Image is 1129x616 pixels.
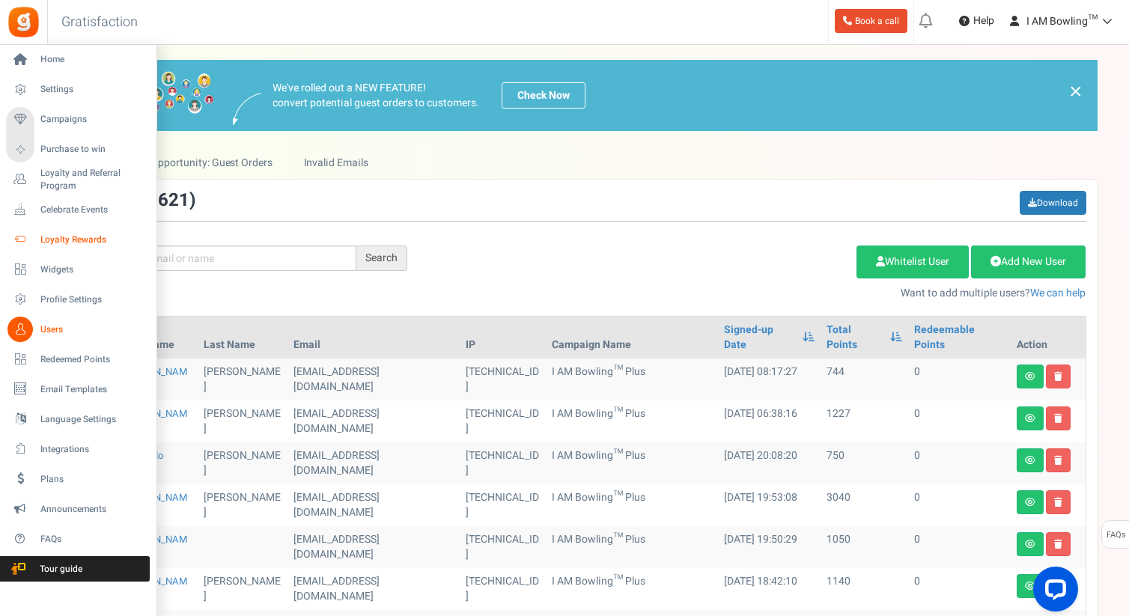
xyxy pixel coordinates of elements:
[821,526,907,568] td: 1050
[971,246,1086,278] a: Add New User
[6,257,150,282] a: Widgets
[1025,414,1035,423] i: View details
[953,9,1000,33] a: Help
[40,473,145,486] span: Plans
[6,406,150,432] a: Language Settings
[198,317,287,359] th: Last Name
[460,359,546,400] td: [TECHNICAL_ID]
[821,400,907,442] td: 1227
[1025,372,1035,381] i: View details
[6,466,150,492] a: Plans
[908,359,1011,400] td: 0
[40,143,145,156] span: Purchase to win
[287,400,460,442] td: Retail
[6,317,150,342] a: Users
[7,5,40,39] img: Gratisfaction
[718,526,821,568] td: [DATE] 19:50:29
[908,400,1011,442] td: 0
[198,400,287,442] td: [PERSON_NAME]
[287,359,460,400] td: Retail
[40,293,145,306] span: Profile Settings
[198,484,287,526] td: [PERSON_NAME]
[40,53,145,66] span: Home
[1030,285,1086,301] a: We can help
[40,323,145,336] span: Users
[718,359,821,400] td: [DATE] 08:17:27
[6,436,150,462] a: Integrations
[908,442,1011,484] td: 0
[6,376,150,402] a: Email Templates
[546,568,718,610] td: I AM Bowling™ Plus
[835,9,907,33] a: Book a call
[7,563,112,576] span: Tour guide
[856,246,969,278] a: Whitelist User
[40,443,145,456] span: Integrations
[6,227,150,252] a: Loyalty Rewards
[198,568,287,610] td: [PERSON_NAME]
[1020,191,1086,215] a: Download
[45,7,154,37] h3: Gratisfaction
[460,526,546,568] td: [TECHNICAL_ID]
[6,197,150,222] a: Celebrate Events
[430,286,1086,301] p: Want to add multiple users?
[1025,498,1035,507] i: View details
[460,442,546,484] td: [TECHNICAL_ID]
[40,234,145,246] span: Loyalty Rewards
[6,347,150,372] a: Redeemed Points
[198,359,287,400] td: [PERSON_NAME]
[724,323,796,353] a: Signed-up Date
[821,442,907,484] td: 750
[1025,540,1035,549] i: View details
[6,287,150,312] a: Profile Settings
[908,568,1011,610] td: 0
[546,359,718,400] td: I AM Bowling™ Plus
[1054,498,1062,507] i: Delete user
[908,484,1011,526] td: 0
[821,484,907,526] td: 3040
[460,400,546,442] td: [TECHNICAL_ID]
[198,442,287,484] td: [PERSON_NAME]
[40,204,145,216] span: Celebrate Events
[502,82,585,109] a: Check Now
[288,146,383,180] a: Invalid Emails
[914,323,1005,353] a: Redeemable Points
[287,442,460,484] td: Retail
[40,83,145,96] span: Settings
[287,568,460,610] td: Retail
[6,77,150,103] a: Settings
[147,187,189,213] span: 6621
[970,13,994,28] span: Help
[718,400,821,442] td: [DATE] 06:38:16
[821,359,907,400] td: 744
[460,568,546,610] td: [TECHNICAL_ID]
[40,353,145,366] span: Redeemed Points
[287,317,460,359] th: Email
[40,167,150,192] span: Loyalty and Referral Program
[40,263,145,276] span: Widgets
[546,400,718,442] td: I AM Bowling™ Plus
[40,503,145,516] span: Announcements
[1054,456,1062,465] i: Delete user
[546,526,718,568] td: I AM Bowling™ Plus
[356,246,407,271] div: Search
[718,484,821,526] td: [DATE] 19:53:08
[40,533,145,546] span: FAQs
[546,317,718,359] th: Campaign Name
[460,317,546,359] th: IP
[821,568,907,610] td: 1140
[718,568,821,610] td: [DATE] 18:42:10
[546,442,718,484] td: I AM Bowling™ Plus
[1025,456,1035,465] i: View details
[136,146,287,180] a: Opportunity: Guest Orders
[827,323,882,353] a: Total Points
[1054,372,1062,381] i: Delete user
[6,496,150,522] a: Announcements
[40,413,145,426] span: Language Settings
[1011,317,1086,359] th: Action
[91,246,356,271] input: Search by email or name
[287,526,460,568] td: Retail Customer
[1054,414,1062,423] i: Delete user
[460,484,546,526] td: [TECHNICAL_ID]
[40,383,145,396] span: Email Templates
